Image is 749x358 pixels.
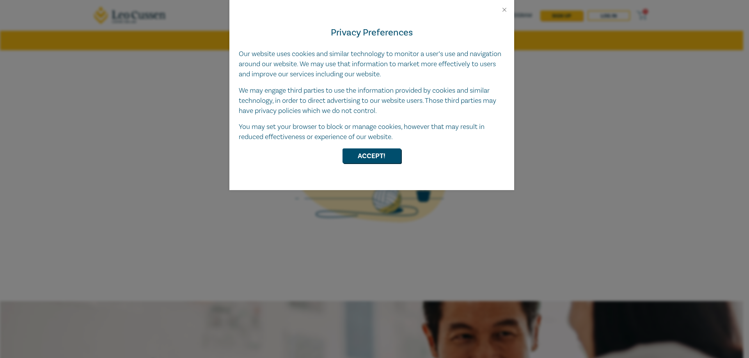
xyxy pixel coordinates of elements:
button: Accept! [343,148,401,163]
p: You may set your browser to block or manage cookies, however that may result in reduced effective... [239,122,505,142]
p: Our website uses cookies and similar technology to monitor a user’s use and navigation around our... [239,49,505,79]
p: We may engage third parties to use the information provided by cookies and similar technology, in... [239,86,505,116]
button: Close [501,6,508,13]
h4: Privacy Preferences [239,26,505,40]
